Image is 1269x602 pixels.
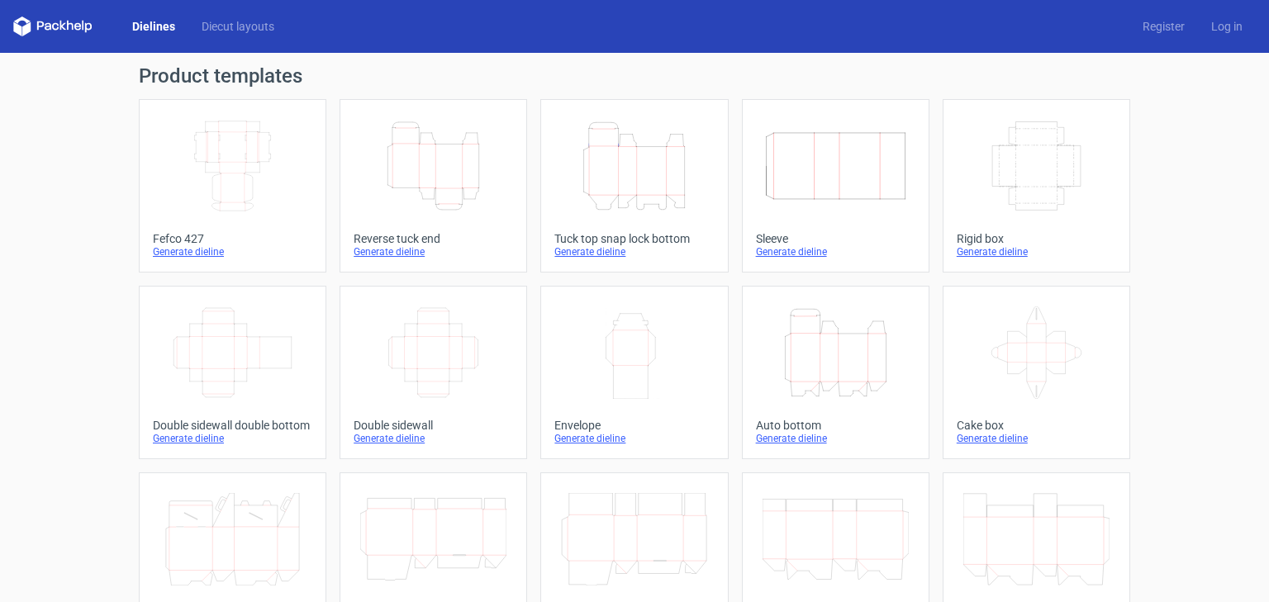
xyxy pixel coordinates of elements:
div: Generate dieline [957,432,1116,445]
a: Diecut layouts [188,18,288,35]
h1: Product templates [139,66,1130,86]
a: Tuck top snap lock bottomGenerate dieline [540,99,728,273]
div: Generate dieline [153,245,312,258]
a: EnvelopeGenerate dieline [540,286,728,459]
a: Dielines [119,18,188,35]
a: Fefco 427Generate dieline [139,99,326,273]
div: Rigid box [957,232,1116,245]
div: Envelope [554,419,714,432]
a: Reverse tuck endGenerate dieline [340,99,527,273]
div: Double sidewall double bottom [153,419,312,432]
div: Tuck top snap lock bottom [554,232,714,245]
a: Auto bottomGenerate dieline [742,286,929,459]
a: Rigid boxGenerate dieline [943,99,1130,273]
div: Generate dieline [354,245,513,258]
a: Register [1129,18,1198,35]
div: Generate dieline [957,245,1116,258]
div: Reverse tuck end [354,232,513,245]
div: Generate dieline [554,432,714,445]
div: Cake box [957,419,1116,432]
div: Generate dieline [554,245,714,258]
div: Generate dieline [354,432,513,445]
a: Double sidewall double bottomGenerate dieline [139,286,326,459]
div: Fefco 427 [153,232,312,245]
a: Cake boxGenerate dieline [943,286,1130,459]
div: Generate dieline [756,432,915,445]
a: Double sidewallGenerate dieline [340,286,527,459]
div: Sleeve [756,232,915,245]
a: Log in [1198,18,1256,35]
div: Double sidewall [354,419,513,432]
a: SleeveGenerate dieline [742,99,929,273]
div: Auto bottom [756,419,915,432]
div: Generate dieline [153,432,312,445]
div: Generate dieline [756,245,915,258]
